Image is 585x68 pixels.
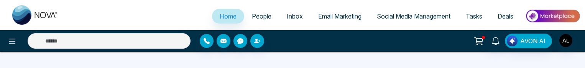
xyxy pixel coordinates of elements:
a: Deals [490,9,521,24]
img: User Avatar [559,34,572,47]
button: AVON AI [505,34,552,48]
span: Email Marketing [318,12,362,20]
span: Social Media Management [377,12,450,20]
a: Email Marketing [311,9,369,24]
a: Home [212,9,244,24]
a: Social Media Management [369,9,458,24]
span: Tasks [466,12,482,20]
span: Deals [498,12,513,20]
a: Inbox [279,9,311,24]
img: Lead Flow [507,36,518,46]
a: Tasks [458,9,490,24]
span: Home [220,12,237,20]
a: People [244,9,279,24]
span: Inbox [287,12,303,20]
span: People [252,12,271,20]
span: AVON AI [520,36,546,46]
img: Market-place.gif [525,7,580,25]
img: Nova CRM Logo [12,5,58,25]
